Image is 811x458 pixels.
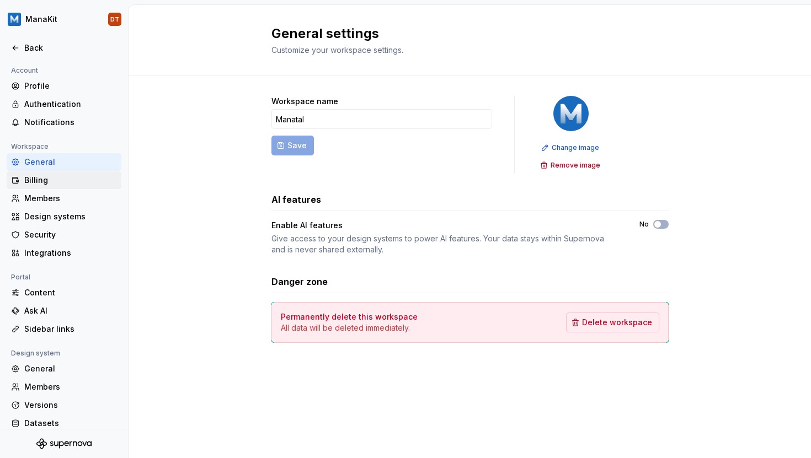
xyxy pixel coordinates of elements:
[582,317,652,328] span: Delete workspace
[7,114,121,131] a: Notifications
[7,140,53,153] div: Workspace
[553,96,589,131] img: 444e3117-43a1-4503-92e6-3e31d1175a78.png
[7,39,121,57] a: Back
[7,378,121,396] a: Members
[7,320,121,338] a: Sidebar links
[7,284,121,301] a: Content
[7,244,121,262] a: Integrations
[24,418,117,429] div: Datasets
[537,158,605,173] button: Remove image
[7,302,121,320] a: Ask AI
[271,220,343,231] div: Enable AI features
[24,247,117,258] div: Integrations
[7,360,121,378] a: General
[551,161,600,170] span: Remove image
[24,117,117,128] div: Notifications
[2,7,126,31] button: ManaKitDT
[7,64,42,77] div: Account
[271,25,655,42] h2: General settings
[36,438,92,449] svg: Supernova Logo
[7,226,121,244] a: Security
[639,220,649,229] label: No
[24,99,117,110] div: Authentication
[24,229,117,240] div: Security
[271,233,620,255] div: Give access to your design systems to power AI features. Your data stays within Supernova and is ...
[24,157,117,168] div: General
[7,271,35,284] div: Portal
[271,45,403,55] span: Customize your workspace settings.
[7,95,121,113] a: Authentication
[24,381,117,392] div: Members
[566,312,659,332] button: Delete workspace
[7,208,121,225] a: Design systems
[271,193,321,206] h3: AI features
[281,311,418,322] h4: Permanently delete this workspace
[7,77,121,95] a: Profile
[7,396,121,414] a: Versions
[7,414,121,432] a: Datasets
[24,324,117,335] div: Sidebar links
[271,275,328,288] h3: Danger zone
[24,287,117,298] div: Content
[24,211,117,222] div: Design systems
[7,347,65,360] div: Design system
[538,140,604,155] button: Change image
[552,143,599,152] span: Change image
[110,15,119,24] div: DT
[7,190,121,207] a: Members
[24,80,117,91] div: Profile
[24,400,117,411] div: Versions
[24,193,117,204] div: Members
[24,363,117,374] div: General
[24,42,117,53] div: Back
[7,171,121,189] a: Billing
[7,153,121,171] a: General
[24,175,117,186] div: Billing
[271,96,338,107] label: Workspace name
[281,322,418,333] p: All data will be deleted immediately.
[8,13,21,26] img: 444e3117-43a1-4503-92e6-3e31d1175a78.png
[24,305,117,316] div: Ask AI
[25,14,57,25] div: ManaKit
